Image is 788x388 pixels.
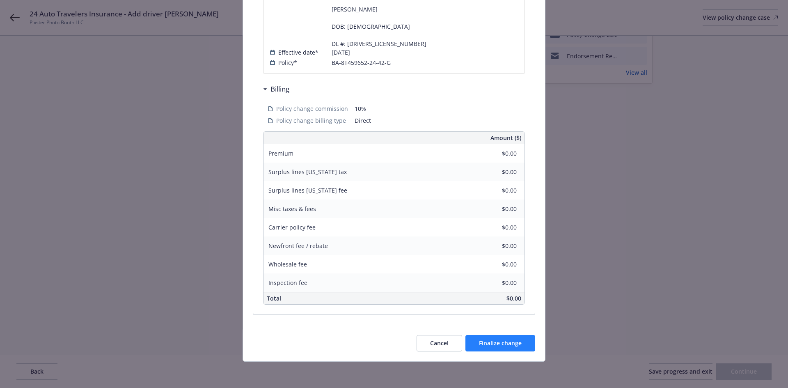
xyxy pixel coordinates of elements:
span: Cancel [430,339,449,347]
input: 0.00 [468,258,522,271]
input: 0.00 [468,203,522,215]
input: 0.00 [468,221,522,234]
span: BA-8T459652-24-42-G [332,58,391,67]
button: Cancel [417,335,462,351]
span: Premium [268,149,293,157]
span: Policy* [278,58,297,67]
span: Inspection fee [268,279,307,287]
span: Wholesale fee [268,260,307,268]
h3: Billing [270,84,289,94]
span: Newfront fee / rebate [268,242,328,250]
input: 0.00 [468,277,522,289]
span: Surplus lines [US_STATE] fee [268,186,347,194]
div: Billing [263,84,289,94]
button: Finalize change [465,335,535,351]
span: Misc taxes & fees [268,205,316,213]
span: Total [267,294,281,302]
span: Direct [355,116,520,125]
span: Effective date* [278,48,318,57]
input: 0.00 [468,147,522,160]
span: [DATE] [332,48,350,57]
input: 0.00 [468,240,522,252]
span: Policy change billing type [276,116,346,125]
input: 0.00 [468,184,522,197]
input: 0.00 [468,166,522,178]
span: Carrier policy fee [268,223,316,231]
span: 10% [355,104,520,113]
span: Finalize change [479,339,522,347]
span: Amount ($) [490,133,521,142]
span: Policy change commission [276,104,348,113]
span: $0.00 [506,294,521,302]
span: Surplus lines [US_STATE] tax [268,168,347,176]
